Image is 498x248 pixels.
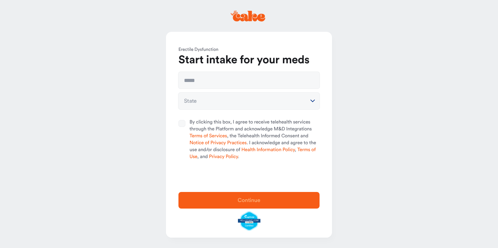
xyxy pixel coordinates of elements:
[209,154,238,159] a: Privacy Policy
[190,134,227,138] a: Terms of Services
[178,46,320,53] div: Erectile Dysfunction
[238,211,260,231] img: legit-script-certified.png
[190,140,247,145] a: Notice of Privacy Practices
[241,147,295,152] a: Health Information Policy
[238,198,260,203] span: Continue
[178,192,320,209] button: Continue
[178,120,185,127] button: By clicking this box, I agree to receive telehealth services through the Platform and acknowledge...
[178,53,320,67] h1: Start intake for your meds
[190,119,320,160] span: By clicking this box, I agree to receive telehealth services through the Platform and acknowledge...
[190,147,316,159] a: Terms of Use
